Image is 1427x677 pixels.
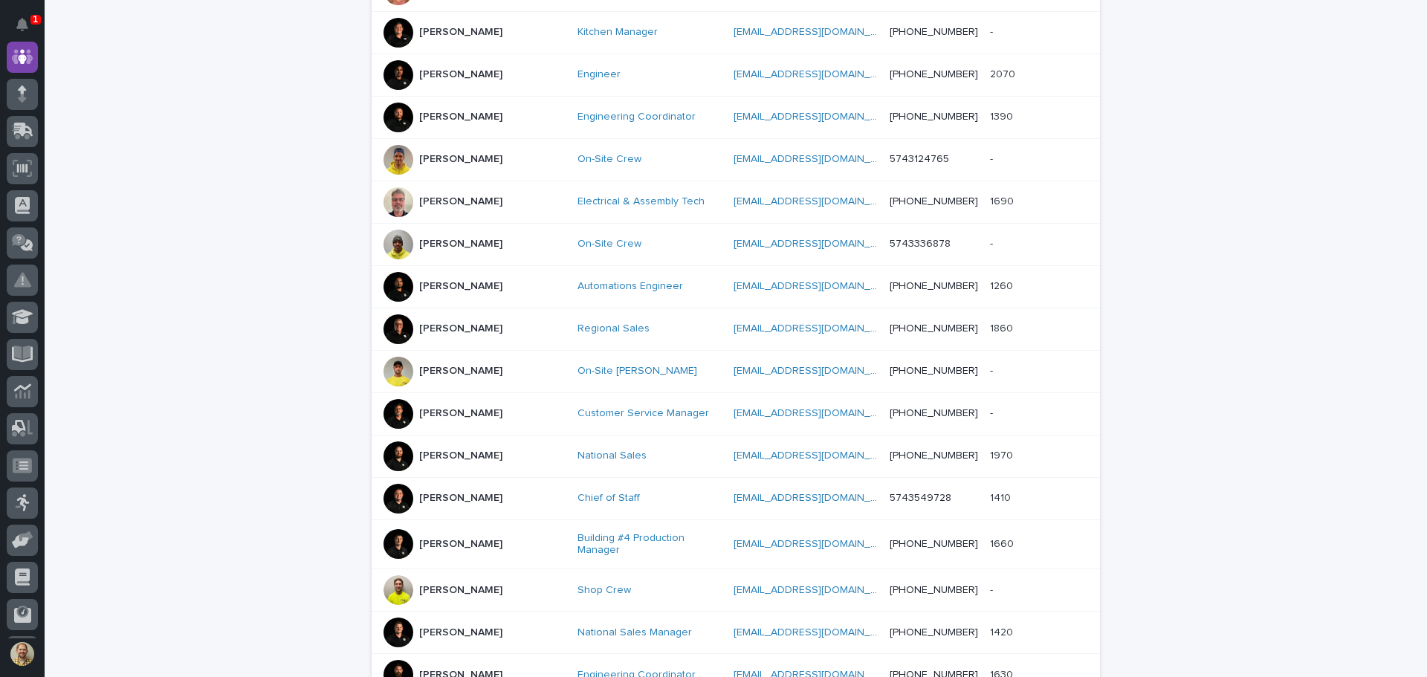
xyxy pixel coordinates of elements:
[577,238,641,250] a: On-Site Crew
[990,320,1016,335] p: 1860
[372,392,1100,435] tr: [PERSON_NAME]Customer Service Manager [EMAIL_ADDRESS][DOMAIN_NAME] [PHONE_NUMBER]--
[734,239,902,249] a: [EMAIL_ADDRESS][DOMAIN_NAME]
[734,196,902,207] a: [EMAIL_ADDRESS][DOMAIN_NAME]
[990,23,996,39] p: -
[890,239,951,249] a: 5743336878
[372,519,1100,569] tr: [PERSON_NAME]Building #4 Production Manager [EMAIL_ADDRESS][DOMAIN_NAME] [PHONE_NUMBER]16601660
[419,195,502,208] p: [PERSON_NAME]
[419,407,502,420] p: [PERSON_NAME]
[734,281,902,291] a: [EMAIL_ADDRESS][DOMAIN_NAME]
[372,138,1100,181] tr: [PERSON_NAME]On-Site Crew [EMAIL_ADDRESS][DOMAIN_NAME] 5743124765--
[990,65,1018,81] p: 2070
[372,350,1100,392] tr: [PERSON_NAME]On-Site [PERSON_NAME] [EMAIL_ADDRESS][DOMAIN_NAME] [PHONE_NUMBER]--
[734,408,902,418] a: [EMAIL_ADDRESS][DOMAIN_NAME]
[419,538,502,551] p: [PERSON_NAME]
[734,493,902,503] a: [EMAIL_ADDRESS][DOMAIN_NAME]
[890,323,978,334] a: [PHONE_NUMBER]
[419,626,502,639] p: [PERSON_NAME]
[372,181,1100,223] tr: [PERSON_NAME]Electrical & Assembly Tech [EMAIL_ADDRESS][DOMAIN_NAME] [PHONE_NUMBER]16901690
[372,11,1100,54] tr: [PERSON_NAME]Kitchen Manager [EMAIL_ADDRESS][DOMAIN_NAME] [PHONE_NUMBER]--
[990,235,996,250] p: -
[372,435,1100,477] tr: [PERSON_NAME]National Sales [EMAIL_ADDRESS][DOMAIN_NAME] [PHONE_NUMBER]19701970
[577,153,641,166] a: On-Site Crew
[372,569,1100,612] tr: [PERSON_NAME]Shop Crew [EMAIL_ADDRESS][DOMAIN_NAME] [PHONE_NUMBER]--
[577,26,658,39] a: Kitchen Manager
[419,26,502,39] p: [PERSON_NAME]
[577,407,709,420] a: Customer Service Manager
[990,489,1014,505] p: 1410
[990,535,1017,551] p: 1660
[890,408,978,418] a: [PHONE_NUMBER]
[372,477,1100,519] tr: [PERSON_NAME]Chief of Staff [EMAIL_ADDRESS][DOMAIN_NAME] 574354972814101410
[372,223,1100,265] tr: [PERSON_NAME]On-Site Crew [EMAIL_ADDRESS][DOMAIN_NAME] 5743336878--
[990,623,1016,639] p: 1420
[7,638,38,670] button: users-avatar
[419,584,502,597] p: [PERSON_NAME]
[372,96,1100,138] tr: [PERSON_NAME]Engineering Coordinator [EMAIL_ADDRESS][DOMAIN_NAME] [PHONE_NUMBER]13901390
[990,447,1016,462] p: 1970
[990,581,996,597] p: -
[419,365,502,378] p: [PERSON_NAME]
[734,627,902,638] a: [EMAIL_ADDRESS][DOMAIN_NAME]
[577,280,683,293] a: Automations Engineer
[734,154,902,164] a: [EMAIL_ADDRESS][DOMAIN_NAME]
[734,27,902,37] a: [EMAIL_ADDRESS][DOMAIN_NAME]
[19,18,38,42] div: Notifications1
[734,366,902,376] a: [EMAIL_ADDRESS][DOMAIN_NAME]
[734,69,902,80] a: [EMAIL_ADDRESS][DOMAIN_NAME]
[890,539,978,549] a: [PHONE_NUMBER]
[734,323,902,334] a: [EMAIL_ADDRESS][DOMAIN_NAME]
[577,626,692,639] a: National Sales Manager
[419,323,502,335] p: [PERSON_NAME]
[890,27,978,37] a: [PHONE_NUMBER]
[419,238,502,250] p: [PERSON_NAME]
[577,323,650,335] a: Regional Sales
[419,280,502,293] p: [PERSON_NAME]
[577,365,697,378] a: On-Site [PERSON_NAME]
[890,450,978,461] a: [PHONE_NUMBER]
[734,111,902,122] a: [EMAIL_ADDRESS][DOMAIN_NAME]
[990,404,996,420] p: -
[372,265,1100,308] tr: [PERSON_NAME]Automations Engineer [EMAIL_ADDRESS][DOMAIN_NAME] [PHONE_NUMBER]12601260
[890,196,978,207] a: [PHONE_NUMBER]
[990,362,996,378] p: -
[990,150,996,166] p: -
[577,68,621,81] a: Engineer
[419,153,502,166] p: [PERSON_NAME]
[419,492,502,505] p: [PERSON_NAME]
[734,450,902,461] a: [EMAIL_ADDRESS][DOMAIN_NAME]
[419,450,502,462] p: [PERSON_NAME]
[890,627,978,638] a: [PHONE_NUMBER]
[33,14,38,25] p: 1
[419,68,502,81] p: [PERSON_NAME]
[419,111,502,123] p: [PERSON_NAME]
[7,9,38,40] button: Notifications
[577,584,631,597] a: Shop Crew
[734,539,902,549] a: [EMAIL_ADDRESS][DOMAIN_NAME]
[890,111,978,122] a: [PHONE_NUMBER]
[890,493,951,503] a: 5743549728
[890,366,978,376] a: [PHONE_NUMBER]
[990,277,1016,293] p: 1260
[734,585,902,595] a: [EMAIL_ADDRESS][DOMAIN_NAME]
[990,192,1017,208] p: 1690
[577,450,647,462] a: National Sales
[577,195,705,208] a: Electrical & Assembly Tech
[372,54,1100,96] tr: [PERSON_NAME]Engineer [EMAIL_ADDRESS][DOMAIN_NAME] [PHONE_NUMBER]20702070
[890,281,978,291] a: [PHONE_NUMBER]
[577,111,696,123] a: Engineering Coordinator
[577,532,722,557] a: Building #4 Production Manager
[372,308,1100,350] tr: [PERSON_NAME]Regional Sales [EMAIL_ADDRESS][DOMAIN_NAME] [PHONE_NUMBER]18601860
[372,612,1100,654] tr: [PERSON_NAME]National Sales Manager [EMAIL_ADDRESS][DOMAIN_NAME] [PHONE_NUMBER]14201420
[890,154,949,164] a: 5743124765
[890,69,978,80] a: [PHONE_NUMBER]
[890,585,978,595] a: [PHONE_NUMBER]
[990,108,1016,123] p: 1390
[577,492,640,505] a: Chief of Staff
